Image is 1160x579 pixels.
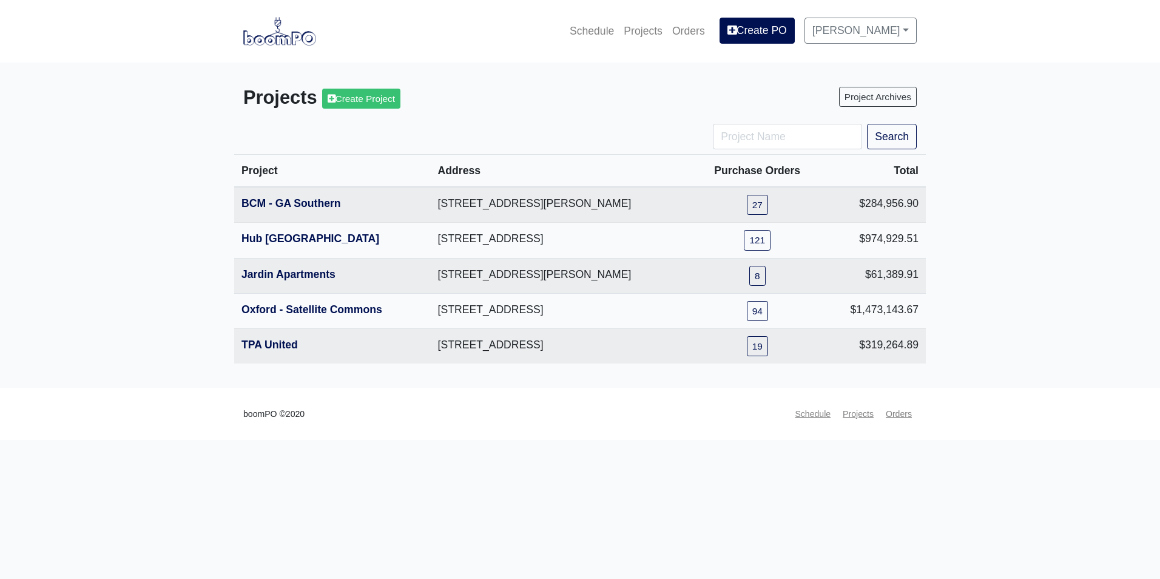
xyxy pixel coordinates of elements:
a: Orders [667,18,710,44]
a: 8 [749,266,766,286]
a: Project Archives [839,87,917,107]
a: Schedule [565,18,619,44]
small: boomPO ©2020 [243,407,305,421]
a: 94 [747,301,768,321]
td: $974,929.51 [821,223,926,258]
button: Search [867,124,917,149]
td: $1,473,143.67 [821,293,926,328]
a: Orders [881,402,917,426]
a: Create PO [720,18,795,43]
a: TPA United [241,339,298,351]
a: Projects [619,18,667,44]
td: $319,264.89 [821,328,926,364]
a: Create Project [322,89,400,109]
a: 19 [747,336,768,356]
a: Jardin Apartments [241,268,336,280]
a: Oxford - Satellite Commons [241,303,382,316]
input: Project Name [713,124,862,149]
a: 121 [744,230,771,250]
td: [STREET_ADDRESS] [431,223,694,258]
td: $61,389.91 [821,258,926,293]
th: Total [821,155,926,188]
th: Project [234,155,431,188]
a: Schedule [790,402,835,426]
td: $284,956.90 [821,187,926,223]
a: 27 [747,195,768,215]
th: Purchase Orders [693,155,821,188]
a: Projects [838,402,878,426]
img: boomPO [243,17,316,45]
td: [STREET_ADDRESS] [431,293,694,328]
h3: Projects [243,87,571,109]
a: [PERSON_NAME] [804,18,917,43]
a: BCM - GA Southern [241,197,341,209]
td: [STREET_ADDRESS] [431,328,694,364]
a: Hub [GEOGRAPHIC_DATA] [241,232,379,245]
td: [STREET_ADDRESS][PERSON_NAME] [431,258,694,293]
td: [STREET_ADDRESS][PERSON_NAME] [431,187,694,223]
th: Address [431,155,694,188]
